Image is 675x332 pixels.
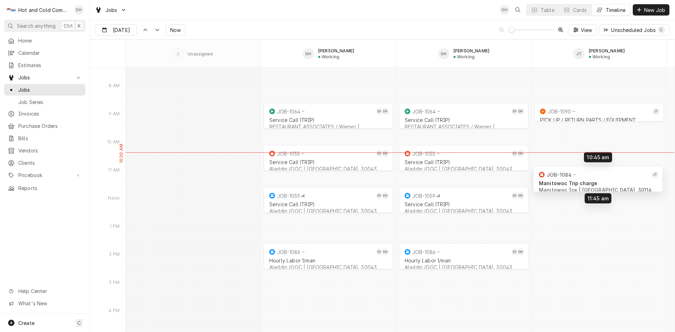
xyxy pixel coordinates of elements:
div: Daryl Harris's Avatar [74,5,84,15]
a: Job Series [4,96,85,108]
div: DH [382,108,389,115]
a: Go to Help Center [4,285,85,297]
a: Reports [4,182,85,194]
div: DH [376,150,383,157]
div: Service Call (TRIP) [405,159,523,165]
div: DH [303,48,314,59]
a: Estimates [4,59,85,71]
div: H [6,5,16,15]
div: Daryl Harris's Avatar [512,248,519,255]
div: DH [512,192,519,199]
div: Jason Thomason's Avatar [573,48,585,59]
div: JT [652,108,660,115]
div: Working [322,54,339,59]
div: Cards [573,6,587,14]
div: Working [457,54,475,59]
a: Home [4,35,85,46]
div: Daryl Harris's Avatar [303,48,314,59]
div: David Harris's Avatar [382,108,389,115]
span: Home [18,37,82,44]
span: What's New [18,300,81,307]
span: Reports [18,184,82,192]
span: Purchase Orders [18,122,82,130]
div: DH [517,108,524,115]
div: Service Call (TRIP) [405,117,523,123]
div: SPACE for context menu [126,40,667,68]
div: Hot and Cold Commercial Kitchens, Inc. [18,6,70,14]
button: Now [166,24,185,35]
div: JOB-1086 [412,249,436,255]
button: Search anythingCtrlK [4,20,85,32]
div: 9 AM [105,111,123,119]
a: Go to What's New [4,298,85,309]
div: David Harris's Avatar [517,150,524,157]
div: [PERSON_NAME] [454,48,489,53]
div: DH [438,48,449,59]
div: David Harris's Avatar [382,192,389,199]
div: JOB-1059 [277,193,300,199]
div: JOB-1064 [412,109,436,115]
span: Jobs [105,6,117,14]
div: JOB-1086 [277,249,300,255]
div: DH [376,192,383,199]
div: JOB-1055 [412,151,435,157]
div: Unscheduled Jobs [611,26,665,34]
span: C [77,319,81,327]
div: DH [500,5,509,15]
a: Jobs [4,84,85,96]
button: New Job [633,4,669,15]
a: Invoices [4,108,85,119]
span: Now [169,26,182,34]
div: Unassigned [187,51,213,57]
div: David Harris's Avatar [517,108,524,115]
div: Service Call (TRIP) [269,201,387,207]
div: Daryl Harris's Avatar [512,192,519,199]
div: David Harris's Avatar [382,248,389,255]
div: Table [541,6,554,14]
span: Bills [18,135,82,142]
div: Daryl Harris's Avatar [376,192,383,199]
button: Unscheduled Jobs0 [599,24,669,35]
div: 0 [659,26,663,33]
div: Hot and Cold Commercial Kitchens, Inc.'s Avatar [6,5,16,15]
a: Go to Pricebook [4,169,85,181]
span: Search anything [17,22,56,30]
div: DH [376,108,383,115]
span: Jobs [18,86,82,93]
div: Service Call (TRIP) [269,159,387,165]
a: Bills [4,132,85,144]
div: DH [517,192,524,199]
div: Daryl Harris's Avatar [376,108,383,115]
div: Noon [104,195,123,203]
div: Daryl Harris's Avatar [512,150,519,157]
div: JOB-1055 [277,151,300,157]
div: SPACE for context menu [90,40,125,68]
span: K [78,22,81,30]
div: David Harris's Avatar [517,248,524,255]
span: Jobs [18,74,71,81]
a: Clients [4,157,85,169]
span: Job Series [18,98,82,106]
div: JT [573,48,585,59]
div: DH [512,248,519,255]
span: View [579,26,594,34]
a: Go to Jobs [92,4,129,16]
div: DH [382,150,389,157]
div: [PERSON_NAME] [318,48,354,53]
div: Daryl Harris's Avatar [500,5,509,15]
div: 4 PM [105,308,123,315]
div: David Harris's Avatar [438,48,449,59]
div: 2 PM [105,252,123,259]
div: DH [512,108,519,115]
a: Calendar [4,47,85,59]
label: 10:20 AM [117,143,125,164]
span: Calendar [18,49,82,57]
div: Service Call (TRIP) [269,117,387,123]
div: JOB-1059 [412,193,435,199]
div: DH [517,150,524,157]
div: DH [376,248,383,255]
div: Service Call (TRIP) [405,201,523,207]
span: New Job [643,6,667,14]
a: Vendors [4,145,85,156]
span: Vendors [18,147,82,154]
